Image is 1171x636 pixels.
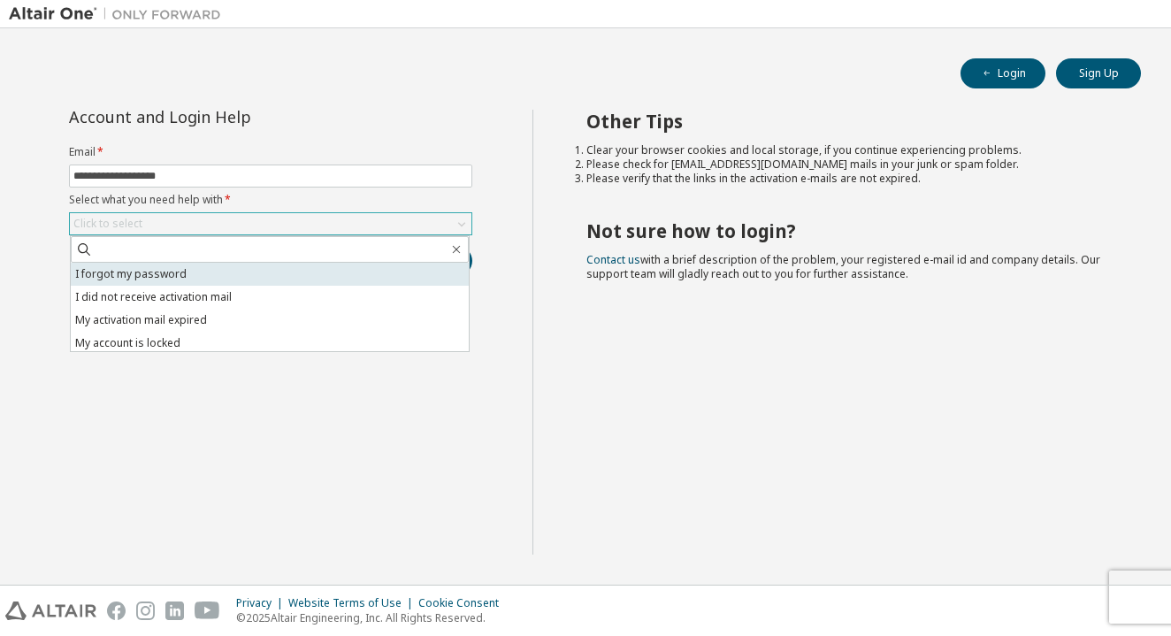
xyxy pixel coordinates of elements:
[69,193,472,207] label: Select what you need help with
[586,219,1110,242] h2: Not sure how to login?
[9,5,230,23] img: Altair One
[586,172,1110,186] li: Please verify that the links in the activation e-mails are not expired.
[71,263,469,286] li: I forgot my password
[418,596,509,610] div: Cookie Consent
[195,602,220,620] img: youtube.svg
[5,602,96,620] img: altair_logo.svg
[69,110,392,124] div: Account and Login Help
[107,602,126,620] img: facebook.svg
[586,252,640,267] a: Contact us
[586,252,1100,281] span: with a brief description of the problem, your registered e-mail id and company details. Our suppo...
[69,145,472,159] label: Email
[586,157,1110,172] li: Please check for [EMAIL_ADDRESS][DOMAIN_NAME] mails in your junk or spam folder.
[73,217,142,231] div: Click to select
[288,596,418,610] div: Website Terms of Use
[136,602,155,620] img: instagram.svg
[236,610,509,625] p: © 2025 Altair Engineering, Inc. All Rights Reserved.
[236,596,288,610] div: Privacy
[1056,58,1141,88] button: Sign Up
[586,110,1110,133] h2: Other Tips
[70,213,471,234] div: Click to select
[165,602,184,620] img: linkedin.svg
[961,58,1045,88] button: Login
[586,143,1110,157] li: Clear your browser cookies and local storage, if you continue experiencing problems.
